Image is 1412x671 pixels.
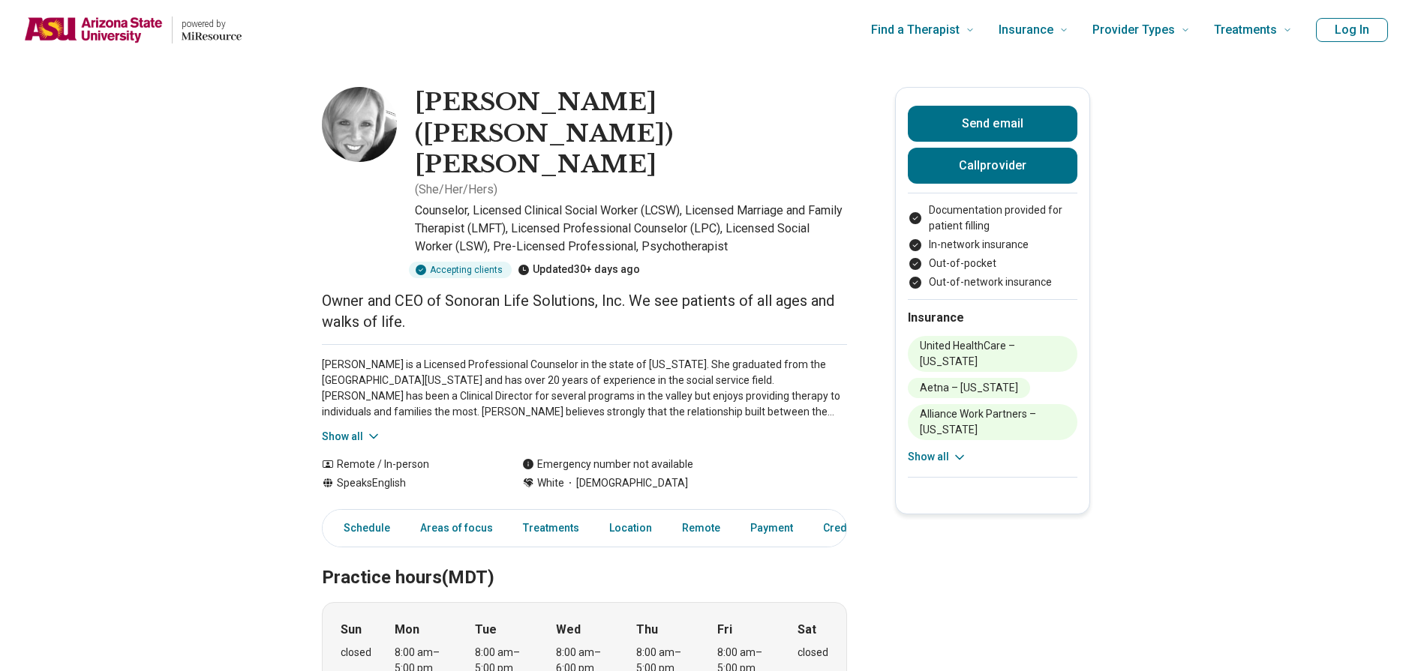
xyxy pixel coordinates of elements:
span: Find a Therapist [871,19,960,40]
strong: Sat [798,621,816,639]
div: closed [341,645,371,661]
span: Insurance [999,19,1053,40]
ul: Payment options [908,202,1077,290]
a: Home page [24,6,242,54]
h2: Insurance [908,309,1077,327]
a: Payment [741,513,802,544]
li: Documentation provided for patient filling [908,202,1077,234]
strong: Sun [341,621,362,639]
li: Out-of-pocket [908,256,1077,271]
strong: Fri [717,621,732,639]
li: United HealthCare – [US_STATE] [908,336,1077,372]
p: Owner and CEO of Sonoran Life Solutions, Inc. We see patients of all ages and walks of life. [322,290,847,332]
strong: Mon [395,621,419,639]
p: powered by [182,18,242,30]
button: Show all [908,449,967,465]
div: Remote / In-person [322,457,492,472]
h1: [PERSON_NAME] ([PERSON_NAME]) [PERSON_NAME] [415,87,847,181]
li: Out-of-network insurance [908,274,1077,290]
a: Location [600,513,661,544]
li: In-network insurance [908,237,1077,253]
div: Updated 30+ days ago [518,262,640,278]
span: Treatments [1214,19,1277,40]
a: Schedule [326,513,399,544]
a: Credentials [814,513,889,544]
button: Callprovider [908,148,1077,184]
div: Speaks English [322,475,492,491]
button: Log In [1316,18,1388,42]
img: Valerie Girod, Counselor [322,87,397,162]
p: [PERSON_NAME] is a Licensed Professional Counselor in the state of [US_STATE]. She graduated from... [322,357,847,420]
span: [DEMOGRAPHIC_DATA] [564,475,688,491]
div: closed [798,645,828,661]
button: Show all [322,429,381,445]
li: Alliance Work Partners – [US_STATE] [908,404,1077,440]
div: Emergency number not available [522,457,693,472]
a: Areas of focus [411,513,502,544]
span: Provider Types [1092,19,1175,40]
span: White [537,475,564,491]
strong: Tue [475,621,497,639]
p: ( She/Her/Hers ) [415,181,497,199]
a: Treatments [514,513,588,544]
div: Accepting clients [409,262,512,278]
button: Send email [908,106,1077,142]
li: Aetna – [US_STATE] [908,378,1030,398]
a: Remote [673,513,729,544]
strong: Thu [636,621,658,639]
h2: Practice hours (MDT) [322,529,847,591]
p: Counselor, Licensed Clinical Social Worker (LCSW), Licensed Marriage and Family Therapist (LMFT),... [415,202,847,256]
strong: Wed [556,621,581,639]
